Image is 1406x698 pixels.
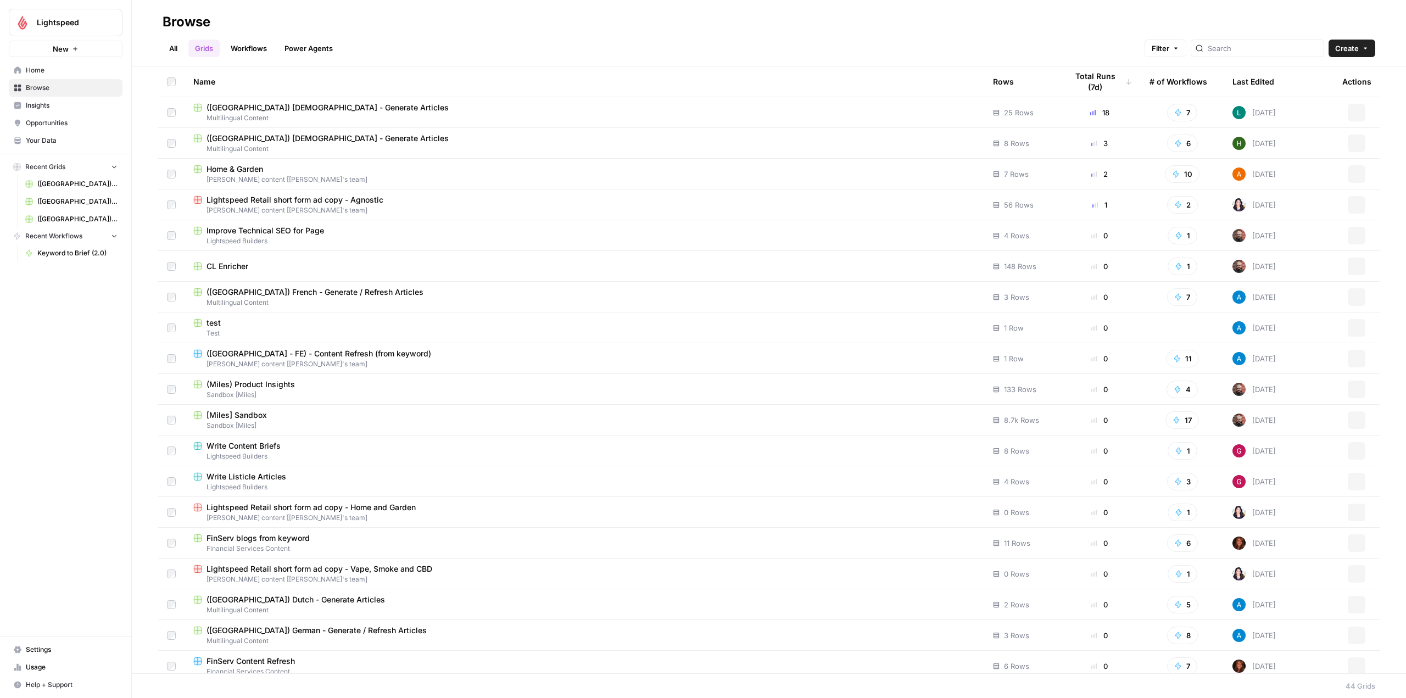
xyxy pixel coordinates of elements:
a: Insights [9,97,122,114]
img: o3cqybgnmipr355j8nz4zpq1mc6x [1232,291,1246,304]
span: Lightspeed Builders [193,451,975,461]
span: 4 Rows [1004,230,1029,241]
button: 6 [1167,534,1198,552]
span: ([GEOGRAPHIC_DATA]) Dutch - Generate Articles [207,594,385,605]
div: 0 [1067,261,1132,272]
span: Lightspeed Builders [193,236,975,246]
div: 0 [1067,445,1132,456]
a: ([GEOGRAPHIC_DATA]) [DEMOGRAPHIC_DATA] - Generate ArticlesMultilingual Content [193,133,975,154]
div: [DATE] [1232,260,1276,273]
button: Filter [1145,40,1186,57]
a: CL Enricher [193,261,975,272]
div: [DATE] [1232,229,1276,242]
input: Search [1208,43,1319,54]
div: 0 [1067,384,1132,395]
span: ([GEOGRAPHIC_DATA]) [DEMOGRAPHIC_DATA] - Generate Articles [37,197,118,206]
span: Create [1335,43,1359,54]
span: New [53,43,69,54]
button: 6 [1167,135,1198,152]
img: wdke7mwtj0nxznpffym0k1wpceu2 [1232,567,1246,580]
button: Create [1329,40,1375,57]
div: Total Runs (7d) [1067,66,1132,97]
button: 4 [1167,381,1198,398]
div: 3 [1067,138,1132,149]
span: ([GEOGRAPHIC_DATA]) [DEMOGRAPHIC_DATA] - Generate Articles [207,102,449,113]
button: 7 [1167,288,1197,306]
span: Multilingual Content [193,298,975,308]
span: CL Enricher [207,261,248,272]
span: Test [193,328,975,338]
span: 8 Rows [1004,445,1029,456]
a: ([GEOGRAPHIC_DATA]) [DEMOGRAPHIC_DATA] - Generate Articles [20,175,122,193]
a: ([GEOGRAPHIC_DATA]) [DEMOGRAPHIC_DATA] - Generate ArticlesMultilingual Content [193,102,975,123]
div: 0 [1067,630,1132,641]
span: Lightspeed Retail short form ad copy - Home and Garden [207,502,416,513]
span: Financial Services Content [193,667,975,677]
span: 3 Rows [1004,630,1029,641]
button: Help + Support [9,676,122,694]
span: 6 Rows [1004,661,1029,672]
a: Write Content BriefsLightspeed Builders [193,440,975,461]
button: New [9,41,122,57]
a: All [163,40,184,57]
img: 8c87fa9lbfqgy9g50y7q29s4xs59 [1232,137,1246,150]
span: ([GEOGRAPHIC_DATA] - FE) - Content Refresh (from keyword) [207,348,431,359]
button: 3 [1167,473,1198,490]
button: 5 [1167,596,1198,613]
span: [Miles] Sandbox [207,410,267,421]
span: Recent Workflows [25,231,82,241]
span: 0 Rows [1004,507,1029,518]
button: 1 [1168,442,1197,460]
button: 1 [1168,258,1197,275]
button: 7 [1167,657,1197,675]
button: 1 [1168,227,1197,244]
div: [DATE] [1232,506,1276,519]
div: Name [193,66,975,97]
img: o3cqybgnmipr355j8nz4zpq1mc6x [1232,598,1246,611]
a: ([GEOGRAPHIC_DATA]) French - Generate / Refresh ArticlesMultilingual Content [193,287,975,308]
a: Lightspeed Retail short form ad copy - Agnostic[PERSON_NAME] content [[PERSON_NAME]'s team] [193,194,975,215]
button: Recent Grids [9,159,122,175]
button: 1 [1168,565,1197,583]
a: Grids [188,40,220,57]
img: b84b62znrkfmbduqy1fsopf3ypjr [1232,229,1246,242]
span: [PERSON_NAME] content [[PERSON_NAME]'s team] [193,175,975,185]
button: Workspace: Lightspeed [9,9,122,36]
div: [DATE] [1232,475,1276,488]
span: test [207,317,221,328]
button: 7 [1167,104,1197,121]
div: [DATE] [1232,598,1276,611]
div: 0 [1067,230,1132,241]
img: o3cqybgnmipr355j8nz4zpq1mc6x [1232,629,1246,642]
img: n7ufqqrt5jcwspw4pce0myp7nhj2 [1232,167,1246,181]
span: Recent Grids [25,162,65,172]
a: ([GEOGRAPHIC_DATA]) German - Generate / Refresh ArticlesMultilingual Content [193,625,975,646]
span: [PERSON_NAME] content [[PERSON_NAME]'s team] [193,574,975,584]
div: 44 Grids [1346,680,1375,691]
div: [DATE] [1232,167,1276,181]
div: Rows [993,66,1014,97]
div: 1 [1067,199,1132,210]
div: [DATE] [1232,629,1276,642]
img: wdke7mwtj0nxznpffym0k1wpceu2 [1232,198,1246,211]
div: [DATE] [1232,291,1276,304]
span: Lightspeed Builders [193,482,975,492]
div: [DATE] [1232,383,1276,396]
img: b84b62znrkfmbduqy1fsopf3ypjr [1232,414,1246,427]
div: 0 [1067,538,1132,549]
a: Home [9,62,122,79]
a: Opportunities [9,114,122,132]
span: 2 Rows [1004,599,1029,610]
span: ([GEOGRAPHIC_DATA]) French - Generate / Refresh Articles [207,287,423,298]
span: Settings [26,645,118,655]
span: Lightspeed [37,17,103,28]
div: # of Workflows [1150,66,1207,97]
a: Your Data [9,132,122,149]
span: Improve Technical SEO for Page [207,225,324,236]
span: ([GEOGRAPHIC_DATA]) German - Generate / Refresh Articles [207,625,427,636]
a: Improve Technical SEO for PageLightspeed Builders [193,225,975,246]
span: 1 Row [1004,353,1024,364]
span: Opportunities [26,118,118,128]
a: FinServ Content RefreshFinancial Services Content [193,656,975,677]
span: Multilingual Content [193,636,975,646]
